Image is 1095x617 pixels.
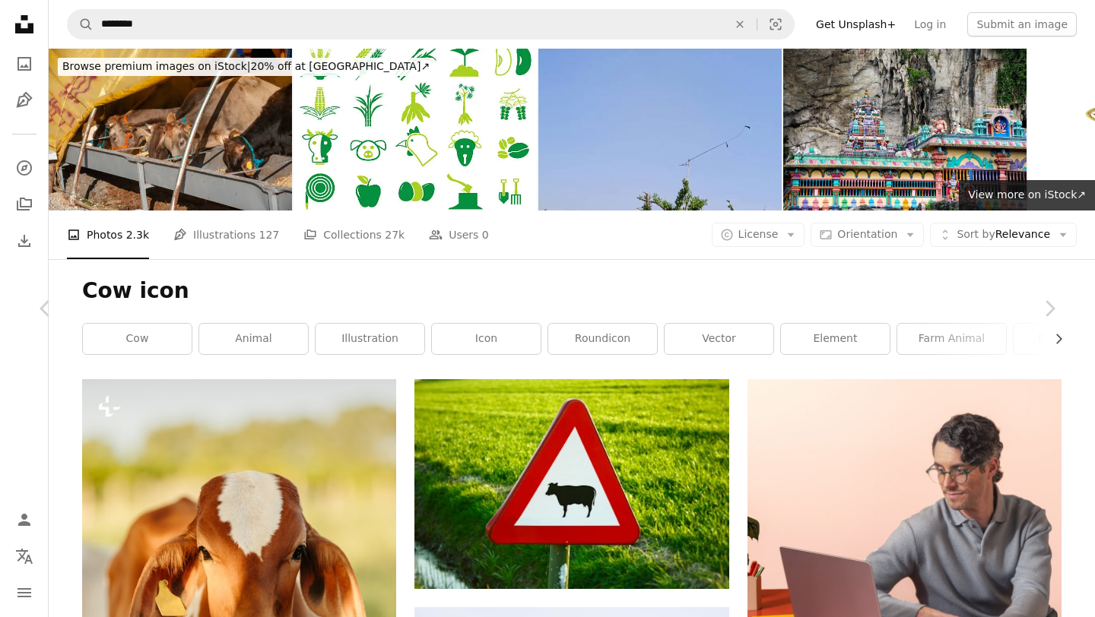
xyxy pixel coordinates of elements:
[9,189,40,220] a: Collections
[414,379,728,588] img: white and red cattle crossing sign close-up photography
[67,9,795,40] form: Find visuals sitewide
[432,324,541,354] a: icon
[783,49,1027,210] img: Architectural detail from colorful Hindu temple at Batu Cave in Kuala Lumpur
[9,505,40,535] a: Log in / Sign up
[414,476,728,490] a: white and red cattle crossing sign close-up photography
[259,226,280,243] span: 127
[9,153,40,183] a: Explore
[62,60,430,72] span: 20% off at [GEOGRAPHIC_DATA] ↗
[712,223,805,247] button: License
[548,324,657,354] a: roundicon
[83,324,192,354] a: cow
[538,49,782,210] img: kolecer or windmill made of bamboo
[807,12,905,36] a: Get Unsplash+
[9,541,40,571] button: Language
[482,226,489,243] span: 0
[811,223,924,247] button: Orientation
[967,12,1077,36] button: Submit an image
[9,577,40,608] button: Menu
[429,210,489,259] a: Users 0
[738,228,779,240] span: License
[316,324,424,354] a: illustration
[173,210,279,259] a: Illustrations 127
[905,12,955,36] a: Log in
[9,226,40,256] a: Download History
[303,210,405,259] a: Collections 27k
[957,228,995,240] span: Sort by
[957,227,1050,242] span: Relevance
[9,85,40,115] a: Illustrations
[294,49,537,210] img: agriculture Icon, agriculture Icon Vector,
[68,10,94,39] button: Search Unsplash
[385,226,405,243] span: 27k
[62,60,250,72] span: Browse premium images on iStock |
[49,49,443,85] a: Browse premium images on iStock|20% off at [GEOGRAPHIC_DATA]↗
[1004,236,1095,381] a: Next
[757,10,794,39] button: Visual search
[968,188,1086,201] span: View more on iStock ↗
[49,49,292,210] img: Sacrificial cows
[199,324,308,354] a: animal
[837,228,897,240] span: Orientation
[959,180,1095,210] a: View more on iStock↗
[82,277,1062,305] h1: Cow icon
[897,324,1006,354] a: farm animal
[781,324,890,354] a: element
[723,10,757,39] button: Clear
[930,223,1077,247] button: Sort byRelevance
[9,49,40,79] a: Photos
[665,324,773,354] a: vector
